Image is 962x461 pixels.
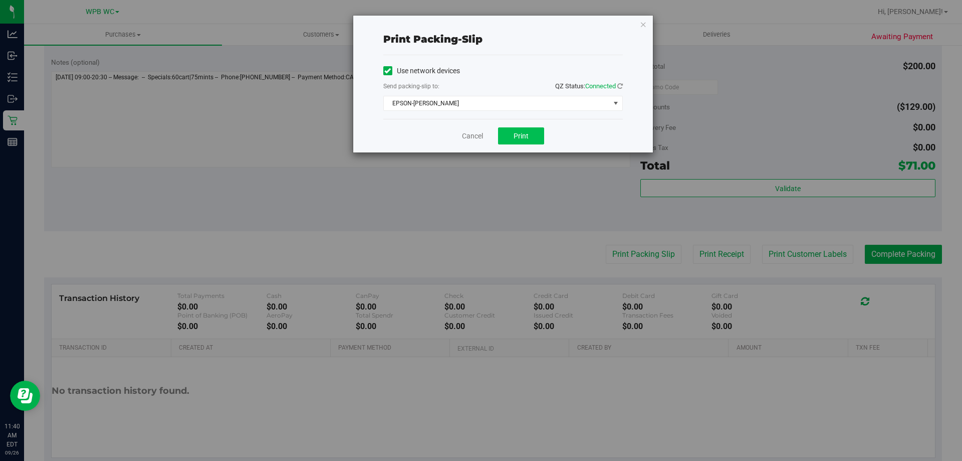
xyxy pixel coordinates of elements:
label: Use network devices [383,66,460,76]
span: Print packing-slip [383,33,483,45]
a: Cancel [462,131,483,141]
span: Print [514,132,529,140]
span: EPSON-[PERSON_NAME] [384,96,610,110]
iframe: Resource center [10,381,40,411]
label: Send packing-slip to: [383,82,439,91]
button: Print [498,127,544,144]
span: Connected [585,82,616,90]
span: QZ Status: [555,82,623,90]
span: select [609,96,622,110]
